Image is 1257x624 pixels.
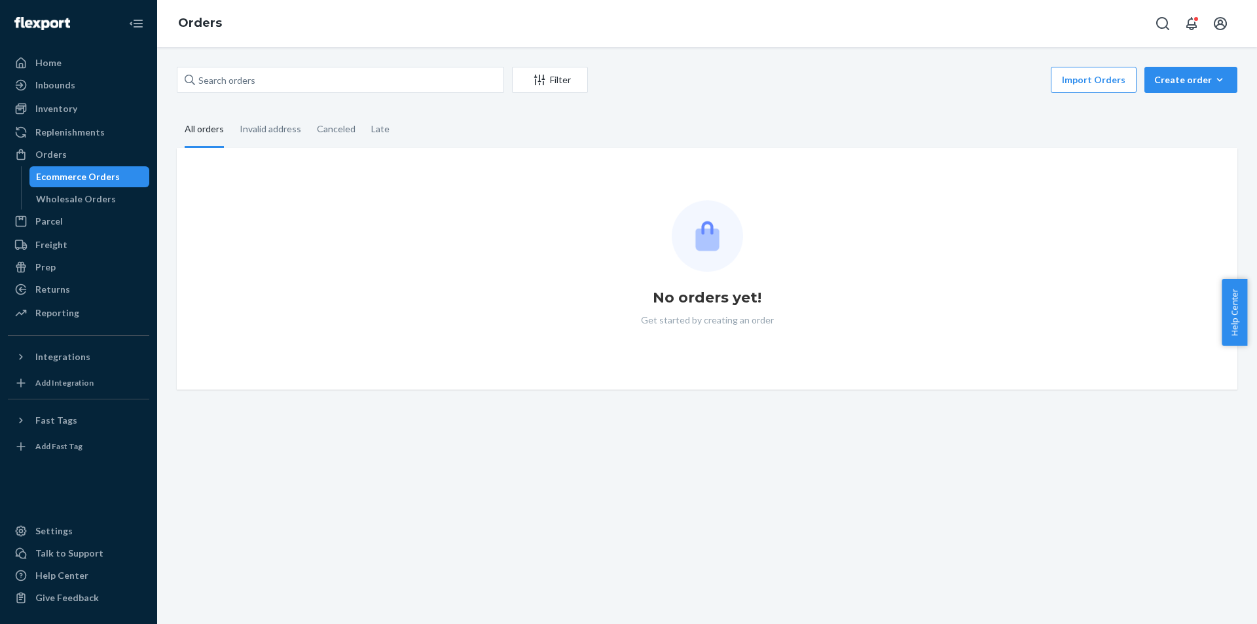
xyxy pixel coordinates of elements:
[35,306,79,320] div: Reporting
[8,234,149,255] a: Freight
[35,148,67,161] div: Orders
[35,238,67,251] div: Freight
[36,170,120,183] div: Ecommerce Orders
[8,52,149,73] a: Home
[36,193,116,206] div: Wholesale Orders
[1207,10,1233,37] button: Open account menu
[1154,73,1228,86] div: Create order
[178,16,222,30] a: Orders
[35,591,99,604] div: Give Feedback
[35,283,70,296] div: Returns
[512,67,588,93] button: Filter
[8,211,149,232] a: Parcel
[35,441,82,452] div: Add Fast Tag
[8,373,149,394] a: Add Integration
[317,112,355,146] div: Canceled
[35,79,75,92] div: Inbounds
[35,102,77,115] div: Inventory
[8,436,149,457] a: Add Fast Tag
[8,410,149,431] button: Fast Tags
[1051,67,1137,93] button: Import Orders
[1150,10,1176,37] button: Open Search Box
[123,10,149,37] button: Close Navigation
[8,565,149,586] a: Help Center
[8,98,149,119] a: Inventory
[653,287,761,308] h1: No orders yet!
[8,257,149,278] a: Prep
[641,314,774,327] p: Get started by creating an order
[35,350,90,363] div: Integrations
[35,524,73,538] div: Settings
[1178,10,1205,37] button: Open notifications
[8,279,149,300] a: Returns
[8,543,149,564] a: Talk to Support
[177,67,504,93] input: Search orders
[8,587,149,608] button: Give Feedback
[8,521,149,541] a: Settings
[35,377,94,388] div: Add Integration
[35,261,56,274] div: Prep
[371,112,390,146] div: Late
[35,414,77,427] div: Fast Tags
[8,303,149,323] a: Reporting
[29,189,150,210] a: Wholesale Orders
[8,75,149,96] a: Inbounds
[672,200,743,272] img: Empty list
[35,569,88,582] div: Help Center
[8,346,149,367] button: Integrations
[8,122,149,143] a: Replenishments
[8,144,149,165] a: Orders
[168,5,232,43] ol: breadcrumbs
[513,73,587,86] div: Filter
[35,215,63,228] div: Parcel
[35,56,62,69] div: Home
[29,166,150,187] a: Ecommerce Orders
[35,126,105,139] div: Replenishments
[14,17,70,30] img: Flexport logo
[1144,67,1237,93] button: Create order
[35,547,103,560] div: Talk to Support
[1222,279,1247,346] button: Help Center
[185,112,224,148] div: All orders
[240,112,301,146] div: Invalid address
